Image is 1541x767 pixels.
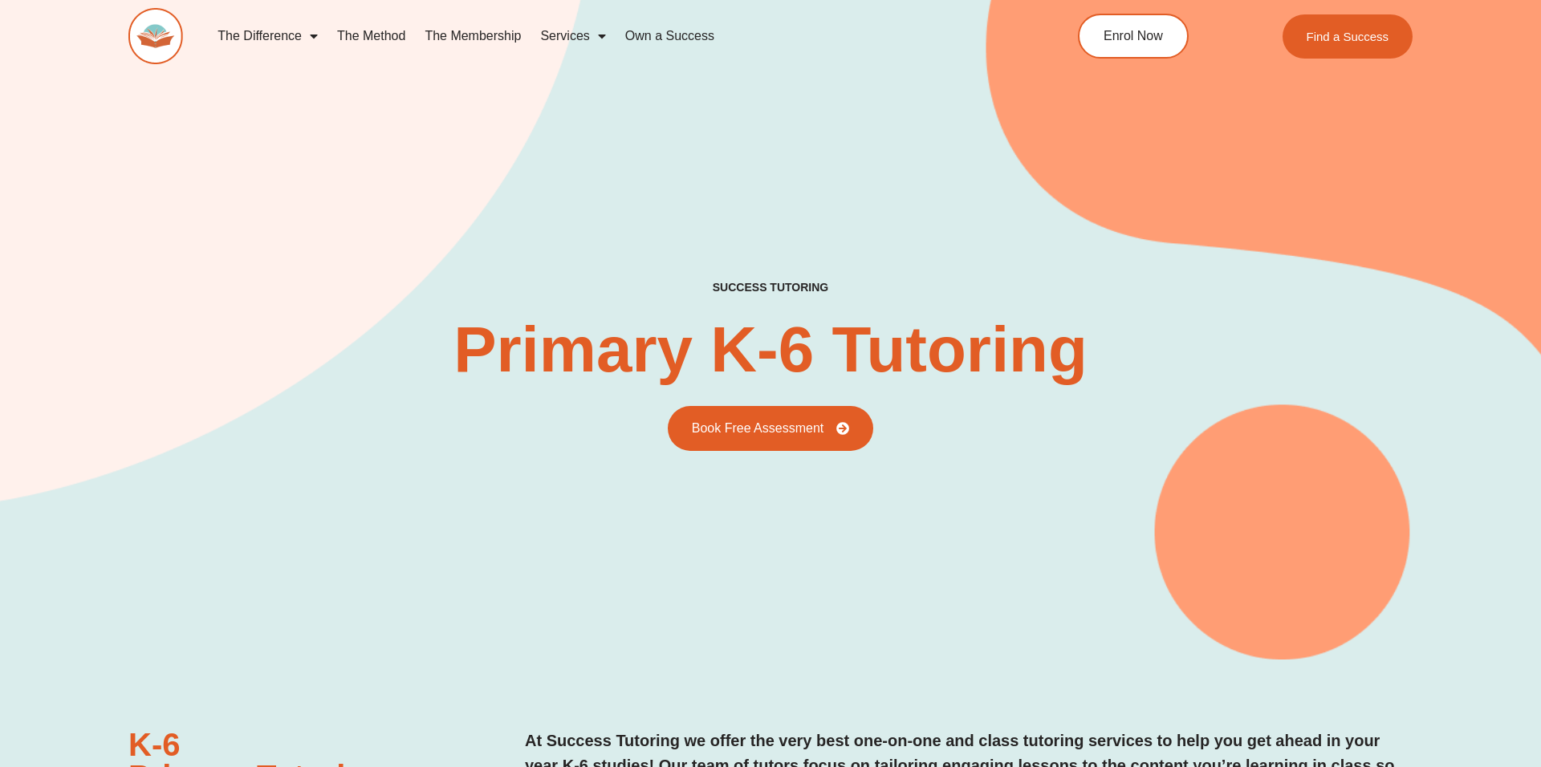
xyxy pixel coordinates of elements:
h2: Primary K-6 Tutoring [453,318,1088,382]
a: Find a Success [1282,14,1413,59]
span: Enrol Now [1104,30,1163,43]
a: The Membership [415,18,531,55]
a: Services [531,18,615,55]
a: Own a Success [616,18,724,55]
nav: Menu [208,18,1004,55]
a: Book Free Assessment [668,406,874,451]
span: Find a Success [1306,30,1389,43]
span: Book Free Assessment [692,422,824,435]
h4: success tutoring [713,281,828,294]
a: Enrol Now [1078,14,1189,59]
a: The Difference [208,18,327,55]
a: The Method [327,18,415,55]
